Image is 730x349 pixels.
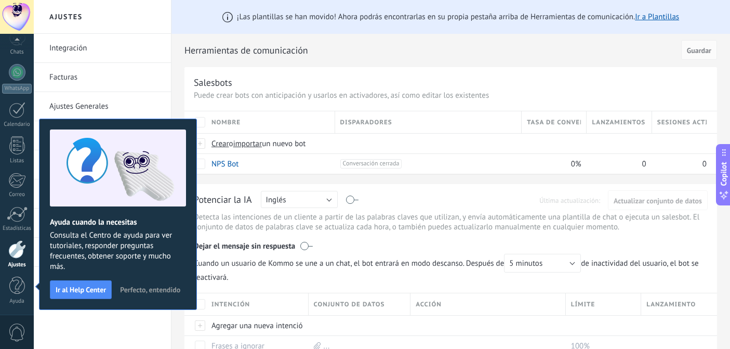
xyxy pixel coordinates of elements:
span: 0 [642,159,646,169]
div: Listas [2,158,32,164]
div: Correo [2,191,32,198]
span: Copilot [719,162,729,186]
div: Salesbots [194,76,232,88]
div: Ajustes [2,262,32,268]
button: Guardar [681,40,717,60]
h2: Ayuda cuando la necesitas [50,217,186,227]
span: Conjunto de datos [314,300,385,309]
span: Guardar [687,47,711,54]
div: Chats [2,49,32,56]
a: Ajustes Generales [49,92,161,121]
span: Crear [211,139,229,149]
div: 0% [522,154,581,174]
div: Estadísticas [2,225,32,232]
div: 0 [587,154,646,174]
span: Lanzamientos totales [592,118,646,127]
span: Cuando un usuario de Kommo se une a un chat, el bot entrará en modo descanso. Después de [194,254,581,273]
a: Ir a Plantillas [635,12,679,22]
span: Perfecto, entendido [120,286,180,293]
div: Ayuda [2,298,32,305]
div: WhatsApp [2,84,32,94]
span: Intención [211,300,250,309]
span: 5 minutos [509,258,542,268]
span: Inglés [266,195,286,205]
span: Consulta el Centro de ayuda para ver tutoriales, responder preguntas frecuentes, obtener soporte ... [50,230,186,272]
h2: Herramientas de comunicación [184,40,678,61]
span: de inactividad del usuario, el bot se reactivará. [194,254,708,282]
button: Inglés [261,191,338,208]
span: Disparadores [340,118,392,127]
span: Lanzamiento [646,300,696,309]
div: Dejar el mensaje sin respuesta [194,234,708,254]
li: Ajustes Generales [34,92,171,121]
div: Agregar una nueva intención [206,316,303,335]
button: Perfecto, entendido [115,282,185,298]
button: 5 minutos [504,254,581,273]
p: Detecta las intenciones de un cliente a partir de las palabras claves que utilizan, y envía autom... [194,212,708,232]
span: 0 [702,159,707,169]
span: Sesiones activas [657,118,707,127]
a: NPS Bot [211,159,238,169]
li: Integración [34,34,171,63]
a: Facturas [49,63,161,92]
span: ¡Las plantillas se han movido! Ahora podrás encontrarlas en su propia pestaña arriba de Herramien... [237,12,679,22]
p: Puede crear bots con anticipación y usarlos en activadores, así como editar los existentes [194,91,708,100]
span: Nombre [211,118,241,127]
span: o [229,139,233,149]
li: Facturas [34,63,171,92]
div: 0 [652,154,707,174]
a: Integración [49,34,161,63]
span: Conversación cerrada [340,159,402,169]
span: 0% [571,159,581,169]
span: Acción [416,300,442,309]
button: Ir al Help Center [50,280,112,299]
div: Calendario [2,121,32,128]
span: un nuevo bot [262,139,306,149]
span: importar [233,139,262,149]
div: Potenciar la IA [194,193,252,207]
span: Ir al Help Center [56,286,106,293]
span: Tasa de conversión [527,118,581,127]
span: Límite [571,300,595,309]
